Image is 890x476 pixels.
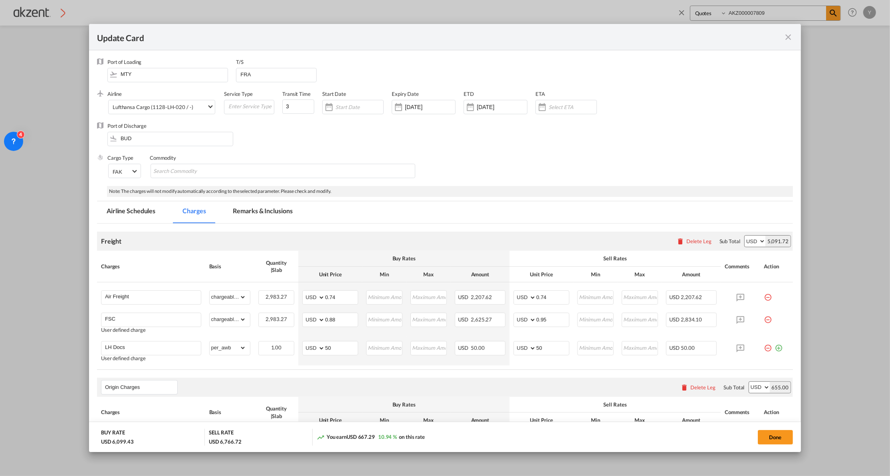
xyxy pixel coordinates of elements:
input: Select ETD [477,104,527,110]
span: 2,207.62 [471,294,492,300]
input: 0.74 [325,291,358,303]
div: Sub Total [720,238,740,245]
th: Min [573,267,618,282]
div: USD 6,099.43 [101,438,134,445]
span: USD 667.29 [347,434,375,440]
input: 0.88 [325,313,358,325]
input: Maximum Amount [411,313,446,325]
label: Airline [107,91,122,97]
div: BUY RATE [101,429,125,438]
span: 1.00 [271,344,282,351]
input: Enter Service Type [228,100,274,112]
input: Enter Port of Loading [111,68,228,80]
th: Action [760,397,793,428]
div: Buy Rates [302,401,505,408]
input: Maximum Amount [622,291,658,303]
md-chips-wrap: Chips container with autocompletion. Enter the text area, type text to search, and then use the u... [151,164,415,178]
th: Comments [721,397,760,428]
div: SELL RATE [209,429,234,438]
div: USD 6,766.72 [209,438,242,445]
div: Lufthansa Cargo (1128-LH-020 / -) [113,104,193,110]
span: 2,983.27 [266,316,287,322]
label: Port of Discharge [107,123,147,129]
label: ETA [535,91,545,97]
div: 655.00 [770,382,791,393]
md-icon: icon-trending-up [317,433,325,441]
md-input-container: FSC [101,313,201,325]
th: Unit Price [509,413,573,428]
div: Quantity | Slab [258,259,295,274]
th: Max [406,413,451,428]
input: Minimum Amount [578,313,613,325]
input: Maximum Amount [411,291,446,303]
div: FAK [113,169,122,175]
button: Done [758,430,793,444]
div: Quantity | Slab [258,405,295,419]
th: Amount [662,413,721,428]
button: Delete Leg [676,238,712,244]
input: Leg Name [105,381,177,393]
select: chargeable_weight [210,291,246,303]
span: 2,834.10 [681,316,702,323]
md-icon: icon-minus-circle-outline red-400-fg pt-7 [764,341,772,349]
label: ETD [464,91,474,97]
div: Freight [101,237,121,246]
label: Expiry Date [392,91,419,97]
span: 10.94 % [378,434,397,440]
th: Min [362,413,406,428]
div: Delete Leg [686,238,712,244]
md-icon: icon-close fg-AAA8AD m-0 pointer [783,32,793,42]
md-icon: icon-minus-circle-outline red-400-fg pt-7 [764,313,772,321]
div: Charges [101,263,201,270]
span: USD [670,316,680,323]
div: Sub Total [724,384,745,391]
div: You earn on this rate [317,433,425,442]
button: Delete Leg [681,384,716,391]
md-tab-item: Charges [173,201,215,223]
div: Sell Rates [513,401,717,408]
span: USD [670,294,680,300]
input: 0.95 [536,313,569,325]
div: Delete Leg [691,384,716,391]
md-icon: icon-delete [676,237,684,245]
img: cargo.png [97,154,103,161]
div: User defined charge [101,355,201,361]
span: 2,625.27 [471,316,492,323]
th: Unit Price [298,267,362,282]
th: Max [406,267,451,282]
input: Charge Name [105,313,201,325]
input: 50 [325,341,358,353]
input: Minimum Amount [367,291,402,303]
md-select: Select Cargo type: FAK [108,164,141,178]
md-pagination-wrapper: Use the left and right arrow keys to navigate between tabs [97,201,310,223]
md-dialog: Update CardPort of ... [89,24,801,452]
input: Expiry Date [405,104,455,110]
label: T/S [236,59,244,65]
span: 2,207.62 [681,294,702,300]
span: USD [458,316,470,323]
th: Amount [662,267,721,282]
input: Search Commodity [153,165,226,178]
md-tab-item: Remarks & Inclusions [224,201,302,223]
div: Sell Rates [513,255,717,262]
label: Transit Time [282,91,311,97]
th: Amount [451,267,510,282]
span: 50.00 [681,345,695,351]
md-select: Select Airline: Lufthansa Cargo (1128-LH-020 / -) [108,100,215,114]
md-input-container: LH Docs [101,341,201,353]
div: Basis [209,263,250,270]
label: Port of Loading [107,59,142,65]
input: Minimum Amount [578,341,613,353]
label: Start Date [322,91,346,97]
span: 2,983.27 [266,294,287,300]
select: chargeable_weight [210,313,246,326]
input: Maximum Amount [622,313,658,325]
label: Cargo Type [107,155,133,161]
md-icon: icon-delete [681,383,689,391]
input: Minimum Amount [367,313,402,325]
md-input-container: Air Freight [101,291,201,303]
input: 0.74 [536,291,569,303]
th: Amount [451,413,510,428]
div: Note: The charges will not modify automatically according to the selected parameter. Please check... [107,186,793,197]
th: Comments [721,251,760,282]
